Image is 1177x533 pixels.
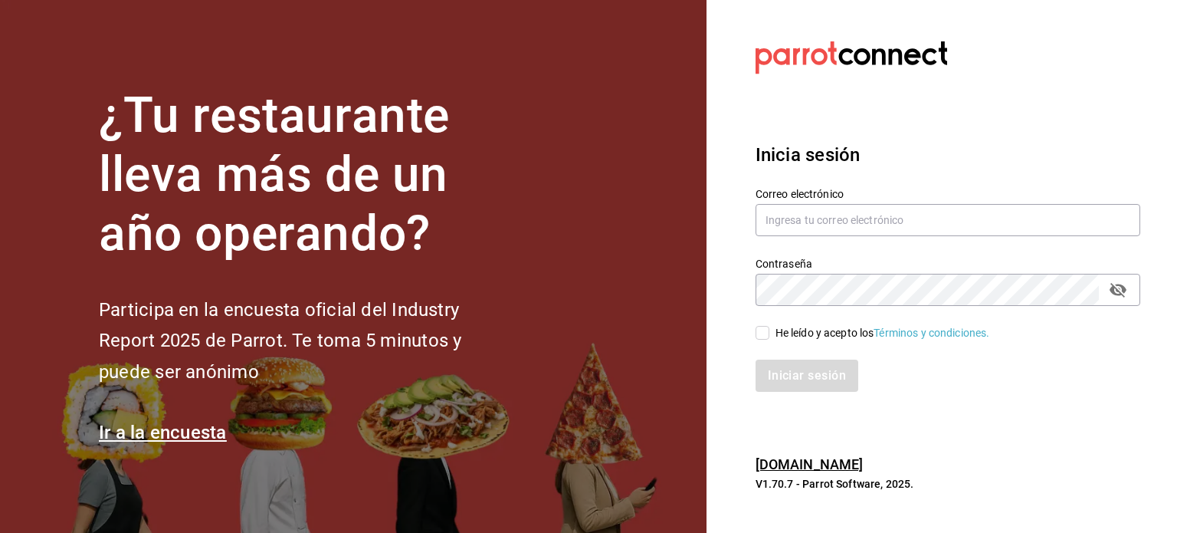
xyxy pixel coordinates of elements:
[756,204,1140,236] input: Ingresa tu correo electrónico
[756,189,1140,199] label: Correo electrónico
[756,258,1140,269] label: Contraseña
[99,422,227,443] a: Ir a la encuesta
[874,327,989,339] a: Términos y condiciones.
[756,141,1140,169] h3: Inicia sesión
[756,456,864,472] a: [DOMAIN_NAME]
[1105,277,1131,303] button: passwordField
[756,476,1140,492] p: V1.70.7 - Parrot Software, 2025.
[99,87,513,263] h1: ¿Tu restaurante lleva más de un año operando?
[775,325,990,341] div: He leído y acepto los
[99,294,513,388] h2: Participa en la encuesta oficial del Industry Report 2025 de Parrot. Te toma 5 minutos y puede se...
